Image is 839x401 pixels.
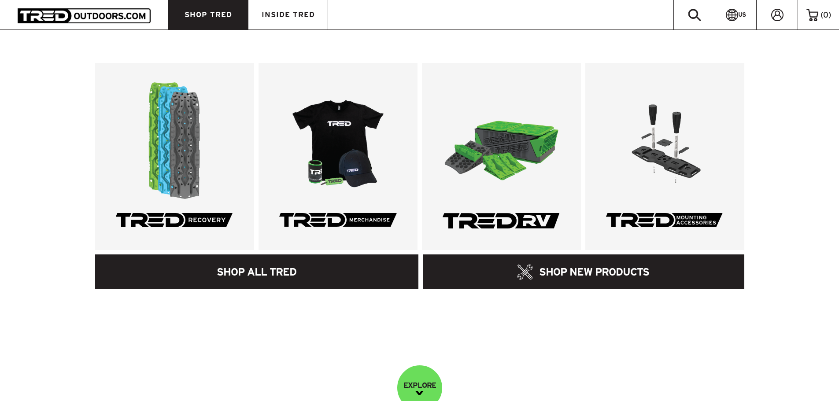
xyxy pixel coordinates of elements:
span: 0 [823,11,828,19]
img: cart-icon [806,9,818,21]
a: SHOP NEW PRODUCTS [423,254,744,289]
img: down-image [415,391,424,395]
span: ( ) [821,11,831,19]
img: TRED Outdoors America [18,8,151,23]
span: INSIDE TRED [262,11,315,18]
a: SHOP ALL TRED [95,254,419,289]
span: SHOP TRED [185,11,232,18]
